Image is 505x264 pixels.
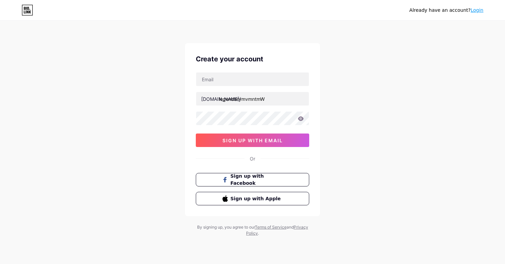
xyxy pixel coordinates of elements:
[222,138,283,143] span: sign up with email
[201,95,241,102] div: [DOMAIN_NAME]/
[196,54,309,64] div: Create your account
[471,7,483,13] a: Login
[231,173,283,187] span: Sign up with Facebook
[196,92,309,106] input: username
[231,195,283,202] span: Sign up with Apple
[196,173,309,186] button: Sign up with Facebook
[196,192,309,205] button: Sign up with Apple
[409,7,483,14] div: Already have an account?
[195,224,310,236] div: By signing up, you agree to our and .
[196,134,309,147] button: sign up with email
[250,155,255,162] div: Or
[196,72,309,86] input: Email
[255,225,287,230] a: Terms of Service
